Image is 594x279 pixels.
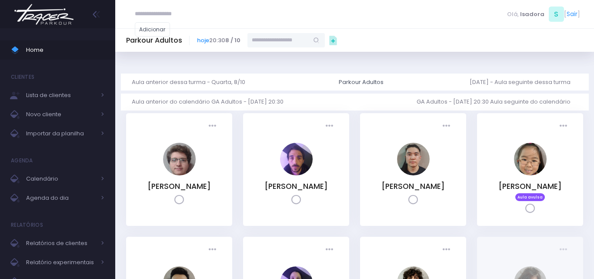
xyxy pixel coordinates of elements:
[498,181,562,192] a: [PERSON_NAME]
[381,181,445,192] a: [PERSON_NAME]
[556,242,571,257] div: Presença
[515,193,545,201] span: Aula avulsa
[397,169,430,178] a: Guilherme Sato
[280,169,313,178] a: Gabriel Noal Oliva
[26,90,96,101] span: Lista de clientes
[163,143,196,175] img: Erick Finger
[26,44,104,56] span: Home
[507,10,519,19] span: Olá,
[504,4,583,24] div: [ ]
[514,169,547,178] a: Natália Mie Sunami
[205,119,220,133] div: Presença
[514,143,547,175] img: Natália Mie Sunami
[280,143,313,175] img: Gabriel Noal Oliva
[26,257,96,268] span: Relatório experimentais
[439,242,454,257] div: Presença
[132,94,290,111] a: Aula anterior do calendário GA Adultos - [DATE] 20:30
[397,143,430,175] img: Guilherme Sato
[197,36,209,44] a: hoje
[135,22,170,37] a: Adicionar
[126,36,182,45] h5: Parkour Adultos
[132,74,252,91] a: Aula anterior dessa turma - Quarta, 8/10
[26,173,96,185] span: Calendário
[556,119,571,133] div: Presença
[26,128,96,139] span: Importar da planilha
[225,36,240,44] strong: 8 / 10
[549,7,564,22] span: S
[197,36,240,45] span: 20:30
[11,216,43,234] h4: Relatórios
[147,181,211,192] a: [PERSON_NAME]
[322,119,337,133] div: Presença
[26,238,96,249] span: Relatórios de clientes
[26,192,96,204] span: Agenda do dia
[163,169,196,178] a: Erick Finger
[205,242,220,257] div: Presença
[339,78,384,87] div: Parkour Adultos
[11,68,34,86] h4: Clientes
[439,119,454,133] div: Presença
[11,152,33,169] h4: Agenda
[26,109,96,120] span: Novo cliente
[325,32,341,48] div: Ações Rápidas
[567,10,577,19] a: Sair
[520,10,544,19] span: Isadora
[417,94,577,111] a: GA Adultos - [DATE] 20:30 Aula seguinte do calendário
[264,181,328,192] a: [PERSON_NAME]
[470,74,577,91] a: [DATE] - Aula seguinte dessa turma
[322,242,337,257] div: Presença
